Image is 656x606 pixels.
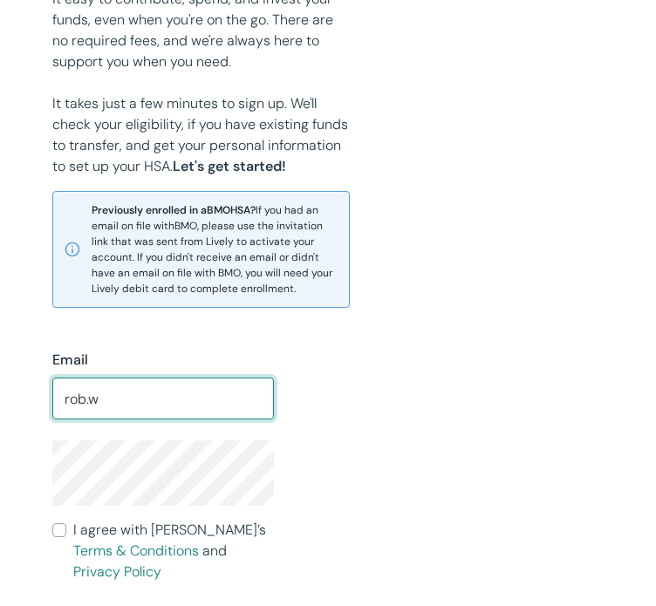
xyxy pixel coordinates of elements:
span: I agree with [PERSON_NAME]’s and [73,520,274,582]
strong: Let's get started! [173,157,286,175]
span: If you had an email on file with BMO , please use the invitation link that was sent from Lively t... [92,202,338,296]
a: Privacy Policy [73,562,161,581]
a: Terms & Conditions [73,541,199,560]
strong: Previously enrolled in a BMO HSA? [92,203,256,217]
p: It takes just a few minutes to sign up. We'll check your eligibility, if you have existing funds ... [52,93,350,177]
label: Email [52,350,88,371]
